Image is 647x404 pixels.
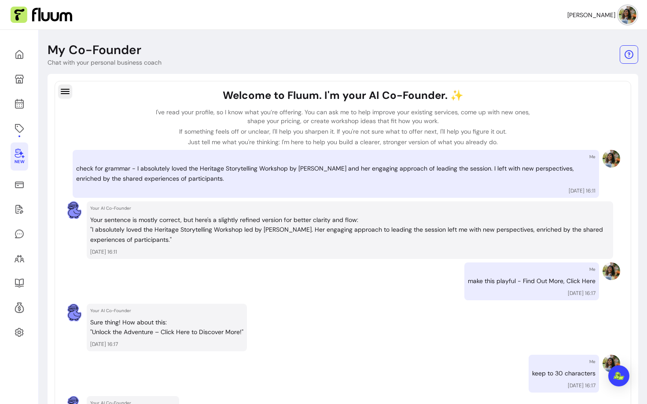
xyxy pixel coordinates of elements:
[66,304,83,321] img: AI Co-Founder avatar
[603,262,620,280] img: Provider image
[151,138,535,146] p: Just tell me what you're thinking: I'm here to help you build a clearer, stronger version of what...
[619,6,636,24] img: avatar
[11,7,72,23] img: Fluum Logo
[48,58,162,67] p: Chat with your personal business coach
[151,88,535,102] h1: Welcome to Fluum. I'm your AI Co-Founder. ✨
[66,201,83,219] img: AI Co-Founder avatar
[603,150,620,167] img: Provider image
[76,164,596,184] p: check for grammar - I absolutely loved the Heritage Storytelling Workshop by [PERSON_NAME] and he...
[11,322,28,343] a: Settings
[90,215,610,225] p: Your sentence is mostly correct, but here's a slightly refined version for better clarity and flow:
[151,127,535,136] p: If something feels off or unclear, I'll help you sharpen it. If you're not sure what to offer nex...
[567,6,636,24] button: avatar[PERSON_NAME]
[11,142,28,171] a: New
[11,223,28,244] a: My Messages
[589,153,596,160] p: Me
[90,327,243,337] p: "Unlock the Adventure – Click Here to Discover More!"
[90,205,610,211] p: Your AI Co-Founder
[11,93,28,114] a: Calendar
[48,42,141,58] p: My Co-Founder
[90,317,243,328] p: Sure thing! How about this:
[90,248,610,255] p: [DATE] 16:11
[90,225,610,245] p: "I absolutely loved the Heritage Storytelling Workshop led by [PERSON_NAME]. Her engaging approac...
[11,44,28,65] a: Home
[569,187,596,194] p: [DATE] 16:11
[11,297,28,318] a: Refer & Earn
[11,69,28,90] a: My Page
[11,174,28,195] a: Sales
[11,199,28,220] a: Waivers
[11,273,28,294] a: Resources
[532,368,596,379] p: keep to 30 characters
[589,266,596,273] p: Me
[15,159,24,165] span: New
[11,248,28,269] a: Clients
[90,341,243,348] p: [DATE] 16:17
[90,307,243,314] p: Your AI Co-Founder
[568,382,596,389] p: [DATE] 16:17
[11,118,28,139] a: Offerings
[567,11,615,19] span: [PERSON_NAME]
[608,365,629,386] div: Open Intercom Messenger
[151,108,535,125] p: I've read your profile, so I know what you’re offering. You can ask me to help improve your exist...
[603,355,620,372] img: Provider image
[589,358,596,365] p: Me
[568,290,596,297] p: [DATE] 16:17
[468,276,596,286] p: make this playful - Find Out More, Click Here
